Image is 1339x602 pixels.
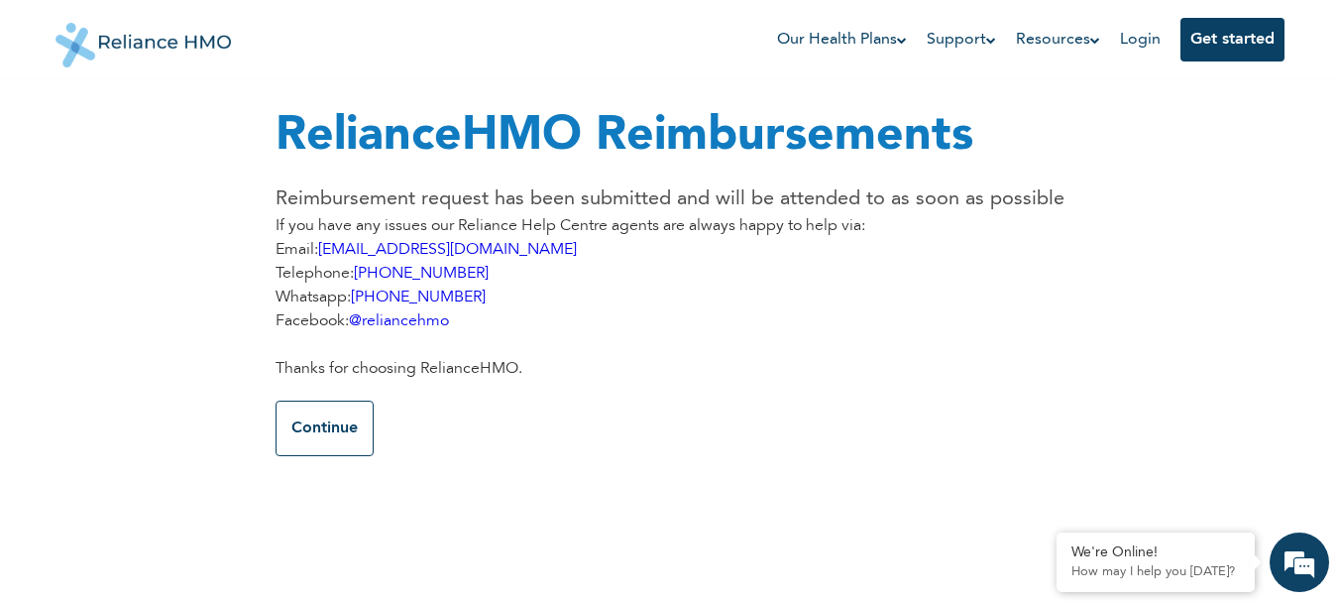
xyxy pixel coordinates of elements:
[318,242,577,258] a: [EMAIL_ADDRESS][DOMAIN_NAME]
[1120,32,1161,48] a: Login
[349,313,449,329] a: @reliancehmo
[194,501,379,562] div: FAQs
[351,290,486,305] a: [PHONE_NUMBER]
[37,99,80,149] img: d_794563401_company_1708531726252_794563401
[276,401,374,456] button: Continue
[276,101,1064,173] h1: RelianceHMO Reimbursements
[325,10,373,58] div: Minimize live chat window
[1071,544,1240,561] div: We're Online!
[1016,28,1100,52] a: Resources
[10,536,194,549] span: Conversation
[103,111,333,137] div: Chat with us now
[276,184,1064,214] p: Reimbursement request has been submitted and will be attended to as soon as possible
[777,28,907,52] a: Our Health Plans
[927,28,996,52] a: Support
[56,8,232,67] img: Reliance HMO's Logo
[10,431,378,501] textarea: Type your message and hit 'Enter'
[115,194,274,395] span: We're online!
[276,214,1064,381] p: If you have any issues our Reliance Help Centre agents are always happy to help via: Email: Telep...
[1071,564,1240,580] p: How may I help you today?
[354,266,489,282] a: [PHONE_NUMBER]
[1180,18,1284,61] button: Get started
